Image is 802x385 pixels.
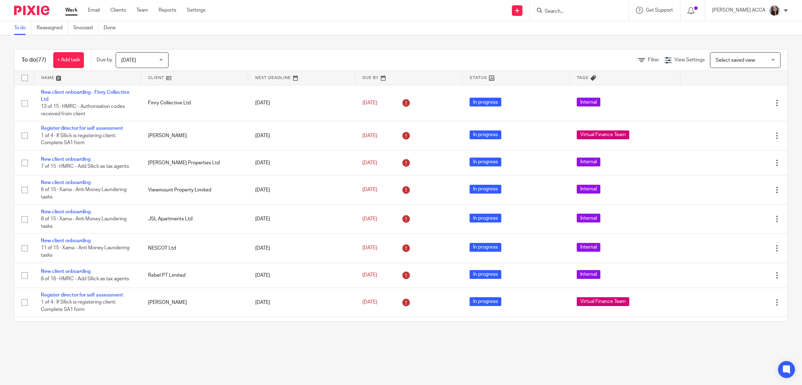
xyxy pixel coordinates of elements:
[577,185,600,194] span: Internal
[41,246,129,258] span: 11 of 15 · Xama - Anti Money Laundering tasks
[41,209,91,214] a: New client onboarding
[41,216,127,229] span: 8 of 15 · Xama - Anti Money Laundering tasks
[362,133,377,138] span: [DATE]
[22,56,46,64] h1: To do
[73,21,98,35] a: Snoozed
[646,8,673,13] span: Get Support
[248,234,355,263] td: [DATE]
[53,52,84,68] a: + Add task
[41,300,116,312] span: 1 of 4 · If Sllick is registering client: Complete SA1 form
[577,98,600,106] span: Internal
[470,243,501,252] span: In progress
[97,56,112,63] p: Due by
[362,216,377,221] span: [DATE]
[110,7,126,14] a: Clients
[577,243,600,252] span: Internal
[470,297,501,306] span: In progress
[41,276,129,281] span: 8 of 16 · HMRC - Add Sllick as tax agents
[141,121,248,150] td: [PERSON_NAME]
[121,58,136,63] span: [DATE]
[141,176,248,204] td: Viewmount Property Limited
[41,188,127,200] span: 6 of 15 · Xama - Anti Money Laundering tasks
[141,263,248,288] td: Rebel PT Limited
[88,7,100,14] a: Email
[544,8,607,15] input: Search
[65,7,78,14] a: Work
[470,270,501,279] span: In progress
[14,21,31,35] a: To do
[362,246,377,251] span: [DATE]
[41,238,91,243] a: New client onboarding
[41,157,91,162] a: New client onboarding
[769,5,780,16] img: Nicole%202023.jpg
[136,7,148,14] a: Team
[470,158,501,166] span: In progress
[141,288,248,317] td: [PERSON_NAME]
[248,204,355,233] td: [DATE]
[159,7,176,14] a: Reports
[577,297,629,306] span: Virtual Finance Team
[712,7,765,14] p: [PERSON_NAME] ACCA
[104,21,121,35] a: Done
[14,6,49,15] img: Pixie
[577,214,600,222] span: Internal
[41,104,125,116] span: 13 of 15 · HMRC - Authorisation codes received from client
[187,7,206,14] a: Settings
[248,263,355,288] td: [DATE]
[41,126,123,131] a: Register director for self assessment
[470,214,501,222] span: In progress
[41,133,116,146] span: 1 of 4 · If Sllick is registering client: Complete SA1 form
[141,234,248,263] td: NESCOT Ltd
[577,76,589,80] span: Tags
[248,121,355,150] td: [DATE]
[674,57,705,62] span: View Settings
[41,180,91,185] a: New client onboarding
[36,57,46,63] span: (77)
[470,130,501,139] span: In progress
[41,164,129,169] span: 7 of 15 · HMRC - Add Sllick as tax agents
[248,150,355,175] td: [DATE]
[248,85,355,121] td: [DATE]
[648,57,659,62] span: Filter
[362,273,377,278] span: [DATE]
[362,100,377,105] span: [DATE]
[141,317,248,346] td: EMB North LTD
[141,150,248,175] td: [PERSON_NAME] Properties Ltd
[362,160,377,165] span: [DATE]
[41,293,123,298] a: Register director for self assessment
[577,130,629,139] span: Virtual Finance Team
[470,98,501,106] span: In progress
[37,21,68,35] a: Reassigned
[41,269,91,274] a: New client onboarding
[41,90,129,102] a: New client onboarding - Finry Collective Ltd
[577,270,600,279] span: Internal
[141,204,248,233] td: JSL Apartments Ltd
[248,317,355,346] td: [DATE]
[248,288,355,317] td: [DATE]
[577,158,600,166] span: Internal
[141,85,248,121] td: Finry Collective Ltd
[362,300,377,305] span: [DATE]
[248,176,355,204] td: [DATE]
[470,185,501,194] span: In progress
[362,188,377,192] span: [DATE]
[716,58,755,63] span: Select saved view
